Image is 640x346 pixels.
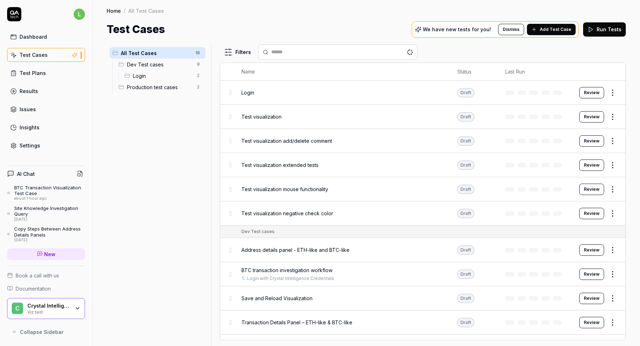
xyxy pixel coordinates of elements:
div: All Test Cases [128,7,164,14]
span: All Test Cases [121,49,191,57]
div: Draft [457,270,474,279]
button: Add Test Case [527,24,576,35]
span: Test visualization negative check color [241,210,333,217]
div: Draft [457,209,474,218]
div: Site Knowledge Investigation Query [14,205,85,217]
div: Draft [457,318,474,327]
span: Dev Test cases [127,61,193,68]
span: Test visualization [241,113,282,120]
a: Copy Steps Between Address Details Panels[DATE] [7,226,85,242]
tr: BTC transaction investigation workflowLogin with Crystal Intelligence CredentialsDraftReview [220,262,625,286]
a: Settings [7,139,85,152]
a: Home [107,7,121,14]
div: Draft [457,136,474,146]
span: Login [241,89,254,96]
div: Dashboard [20,33,47,40]
button: CCrystal IntelligenceViz test [7,298,85,319]
span: 8 [194,60,203,69]
a: Book a call with us [7,272,85,279]
div: Viz test [27,309,70,314]
div: Drag to reorderProduction test cases2 [116,81,206,93]
span: BTC transaction investigation workflow [241,266,332,274]
div: Drag to reorderLogin2 [122,70,206,81]
button: Collapse Sidebar [7,325,85,339]
span: 2 [194,83,203,91]
span: C [12,303,23,314]
a: Issues [7,102,85,116]
div: Copy Steps Between Address Details Panels [14,226,85,238]
a: Dashboard [7,30,85,44]
span: Production test cases [127,83,193,91]
tr: Test visualizationDraftReview [220,105,625,129]
div: Settings [20,142,40,149]
h1: Test Cases [107,21,165,37]
a: Insights [7,120,85,134]
button: Review [579,111,604,123]
tr: Address details panel - ETH-like and BTC-likeDraftReview [220,238,625,262]
a: Results [7,84,85,98]
th: Last Run [498,63,572,81]
span: 2 [194,71,203,80]
button: Review [579,317,604,328]
tr: Test visualization add/delete commentDraftReview [220,129,625,153]
a: Login with Crystal Intelligence Credentials [247,275,334,282]
div: Draft [457,294,474,303]
tr: Save and Reload VisualizationDraftReview [220,286,625,310]
div: Results [20,87,38,95]
a: BTC Transaction Visualization Test Caseabout 1 hour ago [7,185,85,201]
button: Review [579,293,604,304]
div: Draft [457,245,474,255]
tr: Test visualization extended testsDraftReview [220,153,625,177]
span: 16 [192,49,203,57]
div: Draft [457,88,474,97]
button: Review [579,135,604,147]
button: l [74,7,85,21]
th: Name [234,63,450,81]
span: Save and Reload Visualization [241,294,313,302]
div: Crystal Intelligence [27,303,70,309]
span: Book a call with us [16,272,59,279]
p: We have new tests for you! [423,27,491,32]
th: Status [450,63,498,81]
button: Review [579,160,604,171]
span: Test visualization add/delete comment [241,137,332,145]
button: Review [579,244,604,256]
div: about 1 hour ago [14,196,85,201]
div: Insights [20,124,39,131]
div: Test Plans [20,69,46,77]
a: Documentation [7,285,85,292]
span: l [74,9,85,20]
span: Test visualization mouse functionality [241,185,328,193]
button: Review [579,184,604,195]
a: New [7,248,85,260]
span: Address details panel - ETH-like and BTC-like [241,246,350,254]
button: Review [579,87,604,98]
h4: AI Chat [17,170,35,178]
div: Draft [457,112,474,121]
tr: Transaction Details Panel – ETH-like & BTC-likeDraftReview [220,310,625,335]
span: Add Test Case [540,26,571,33]
button: Review [579,269,604,280]
span: Collapse Sidebar [20,328,64,336]
button: Run Tests [583,22,626,37]
div: Drag to reorderDev Test cases8 [116,59,206,70]
span: New [44,250,55,258]
span: Documentation [16,285,51,292]
div: BTC Transaction Visualization Test Case [14,185,85,196]
button: Review [579,208,604,219]
tr: LoginDraftReview [220,81,625,105]
span: Transaction Details Panel – ETH-like & BTC-like [241,319,352,326]
div: Test Cases [20,51,48,59]
span: Login [133,72,193,80]
a: Test Cases [7,48,85,62]
tr: Test visualization mouse functionalityDraftReview [220,177,625,201]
